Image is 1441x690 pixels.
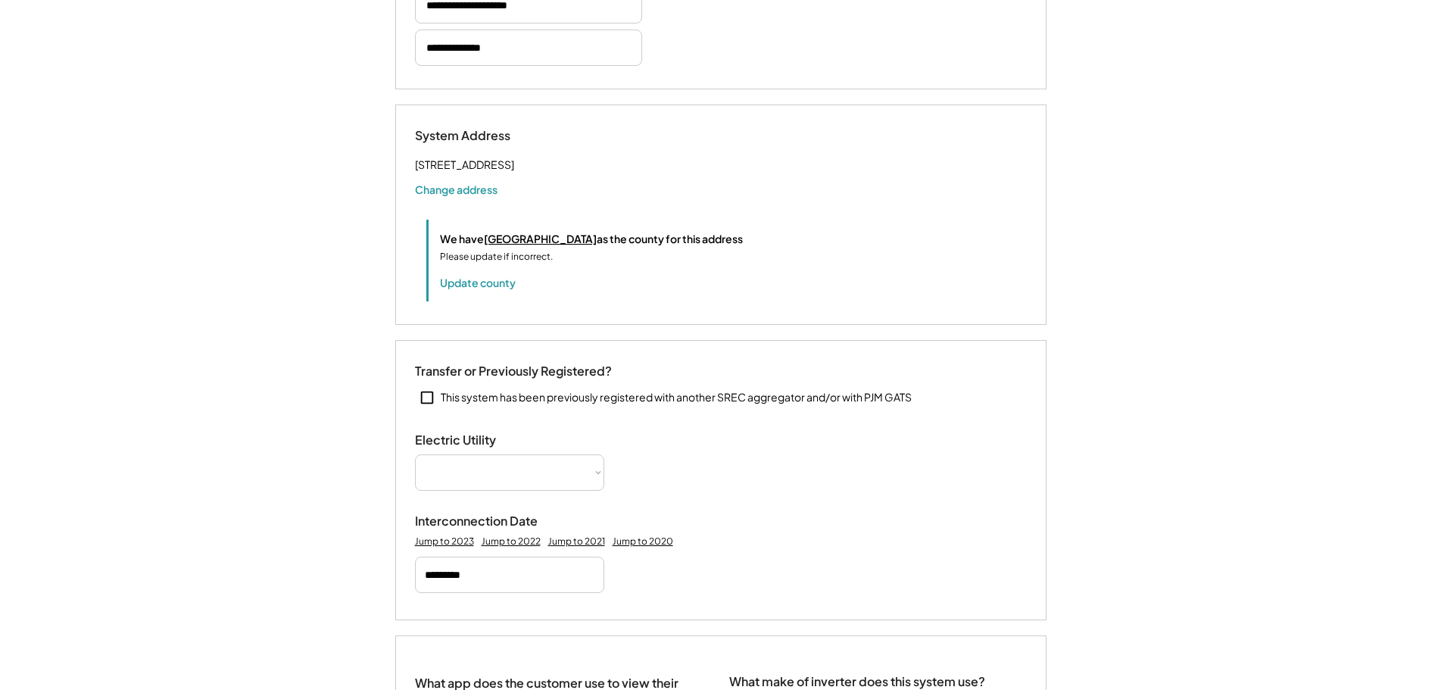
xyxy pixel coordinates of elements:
[484,232,597,245] u: [GEOGRAPHIC_DATA]
[415,155,514,174] div: [STREET_ADDRESS]
[482,535,541,548] div: Jump to 2022
[415,535,474,548] div: Jump to 2023
[548,535,605,548] div: Jump to 2021
[415,364,612,379] div: Transfer or Previously Registered?
[613,535,673,548] div: Jump to 2020
[440,275,516,290] button: Update county
[440,250,553,264] div: Please update if incorrect.
[441,390,912,405] div: This system has been previously registered with another SREC aggregator and/or with PJM GATS
[440,231,743,247] div: We have as the county for this address
[415,128,566,144] div: System Address
[415,432,566,448] div: Electric Utility
[415,182,497,197] button: Change address
[415,514,566,529] div: Interconnection Date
